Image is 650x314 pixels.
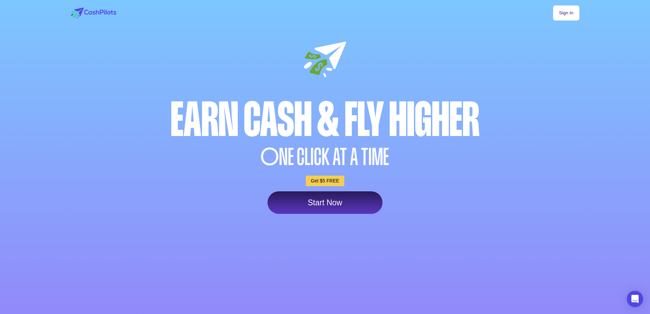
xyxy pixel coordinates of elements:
div: Open Intercom Messenger [627,291,643,307]
a: Get $5 FREE [306,176,344,186]
a: Start Now [268,191,382,214]
div: NE CLICK AT A TIME [69,145,581,169]
img: logo [71,8,116,18]
span: O [261,145,279,169]
a: Sign In [553,5,579,21]
div: Earn Cash & Fly higher [69,96,581,144]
